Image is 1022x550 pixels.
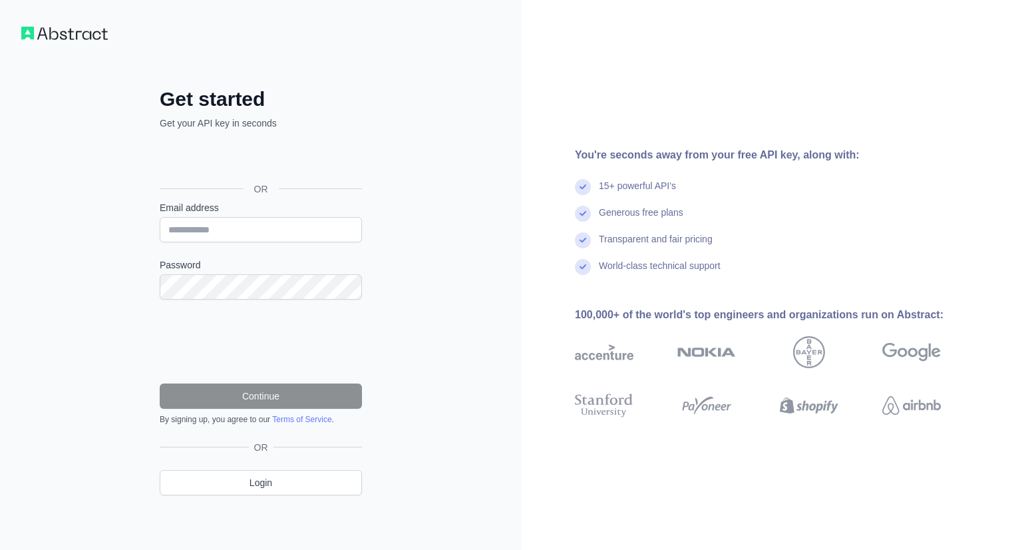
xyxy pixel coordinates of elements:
[575,147,983,163] div: You're seconds away from your free API key, along with:
[599,179,676,206] div: 15+ powerful API's
[160,117,362,130] p: Get your API key in seconds
[793,336,825,368] img: bayer
[575,307,983,323] div: 100,000+ of the world's top engineers and organizations run on Abstract:
[575,336,633,368] img: accenture
[160,470,362,495] a: Login
[160,414,362,425] div: By signing up, you agree to our .
[249,441,273,454] span: OR
[575,232,591,248] img: check mark
[575,259,591,275] img: check mark
[677,336,736,368] img: nokia
[160,258,362,272] label: Password
[160,201,362,214] label: Email address
[272,415,331,424] a: Terms of Service
[882,336,941,368] img: google
[599,259,721,286] div: World-class technical support
[160,384,362,409] button: Continue
[677,391,736,420] img: payoneer
[244,182,279,196] span: OR
[160,316,362,368] iframe: reCAPTCHA
[599,206,683,232] div: Generous free plans
[599,232,713,259] div: Transparent and fair pricing
[575,206,591,222] img: check mark
[21,27,108,40] img: Workflow
[153,144,366,174] iframe: Sign in with Google Button
[780,391,838,420] img: shopify
[575,391,633,420] img: stanford university
[882,391,941,420] img: airbnb
[160,87,362,111] h2: Get started
[575,179,591,195] img: check mark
